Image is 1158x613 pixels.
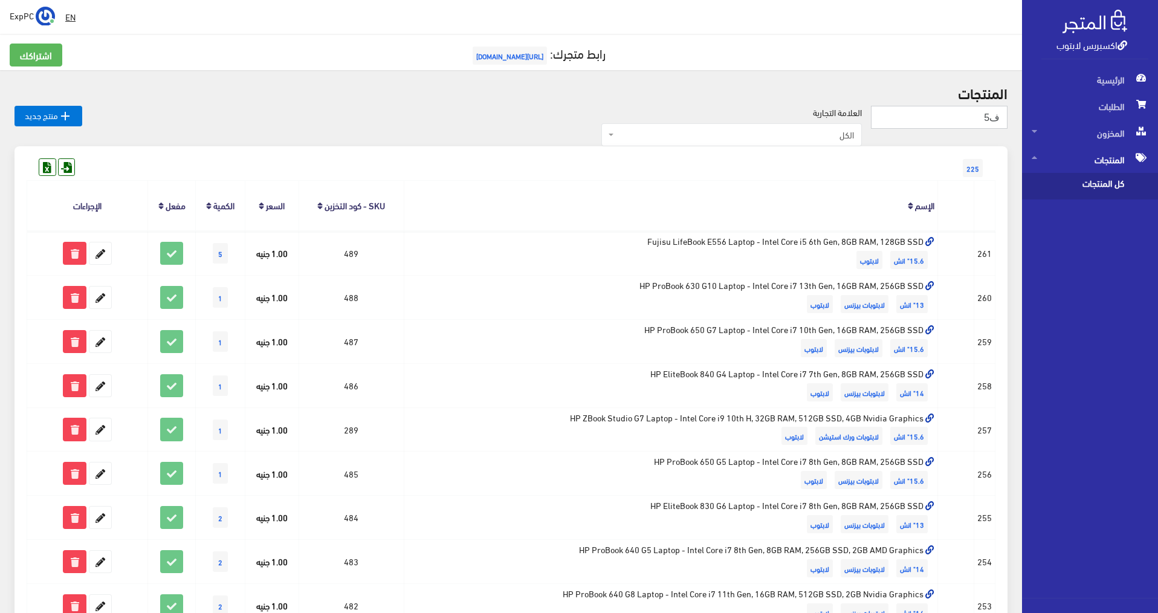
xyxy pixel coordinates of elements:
input: بحث... [871,106,1008,129]
i:  [58,109,73,123]
td: HP ProBook 630 G10 Laptop - Intel Core i7 13th Gen, 16GB RAM, 256GB SSD [404,276,938,320]
td: 289 [299,407,404,452]
td: 259 [974,319,995,363]
span: 15.6" انش [890,427,928,445]
span: لابتوب [801,471,827,489]
td: HP ProBook 640 G5 Laptop - Intel Core i7 8th Gen, 8GB RAM, 256GB SSD, 2GB AMD Graphics [404,540,938,584]
td: 484 [299,496,404,540]
span: كل المنتجات [1032,173,1124,199]
span: 1 [213,331,228,352]
span: لابتوب [807,383,833,401]
td: HP EliteBook 830 G6 Laptop - Intel Core i7 8th Gen, 8GB RAM, 256GB SSD [404,496,938,540]
td: 258 [974,363,995,407]
td: 254 [974,540,995,584]
h2: المنتجات [15,85,1008,100]
u: EN [65,9,76,24]
td: 1.00 جنيه [245,452,299,496]
td: 485 [299,452,404,496]
span: 15.6" انش [890,251,928,269]
td: 1.00 جنيه [245,407,299,452]
a: EN [60,6,80,28]
span: 13" انش [896,515,928,533]
span: لابتوبات بيزنس [841,559,888,577]
span: 1 [213,375,228,396]
span: 1 [213,463,228,484]
td: 256 [974,452,995,496]
span: 1 [213,287,228,308]
a: كل المنتجات [1022,173,1158,199]
td: Fujisu LifeBook E556 Laptop - Intel Core i5 6th Gen, 8GB RAM, 128GB SSD [404,231,938,275]
span: المخزون [1032,120,1148,146]
td: 1.00 جنيه [245,363,299,407]
td: 1.00 جنيه [245,231,299,275]
img: . [1063,10,1127,33]
a: الإسم [915,196,934,213]
span: لابتوب [807,515,833,533]
span: 2 [213,551,228,572]
span: لابتوب [781,427,807,445]
td: 1.00 جنيه [245,496,299,540]
td: 483 [299,540,404,584]
td: 1.00 جنيه [245,540,299,584]
td: 261 [974,231,995,275]
span: 15.6" انش [890,339,928,357]
span: لابتوب [856,251,882,269]
span: 15.6" انش [890,471,928,489]
a: ... ExpPC [10,6,55,25]
span: لابتوب [801,339,827,357]
a: الرئيسية [1022,66,1158,93]
td: 260 [974,276,995,320]
td: HP ZBook Studio G7 Laptop - Intel Core i9 10th H, 32GB RAM, 512GB SSD, 4GB Nvidia Graphics [404,407,938,452]
span: الطلبات [1032,93,1148,120]
td: 1.00 جنيه [245,276,299,320]
span: الرئيسية [1032,66,1148,93]
a: السعر [266,196,285,213]
span: لابتوبات بيزنس [841,295,888,313]
a: اشتراكك [10,44,62,66]
td: 1.00 جنيه [245,319,299,363]
td: HP ProBook 650 G7 Laptop - Intel Core i7 10th Gen, 16GB RAM, 256GB SSD [404,319,938,363]
span: ExpPC [10,8,34,23]
td: HP ProBook 650 G5 Laptop - Intel Core i7 8th Gen, 8GB RAM, 256GB SSD [404,452,938,496]
span: لابتوبات بيزنس [841,383,888,401]
td: HP EliteBook 840 G4 Laptop - Intel Core i7 7th Gen, 8GB RAM, 256GB SSD [404,363,938,407]
a: الطلبات [1022,93,1158,120]
span: 1 [213,420,228,440]
span: لابتوبات بيزنس [835,471,882,489]
span: لابتوبات بيزنس [835,339,882,357]
a: اكسبريس لابتوب [1056,36,1127,53]
label: العلامة التجارية [813,106,862,119]
span: 14" انش [896,559,928,577]
span: لابتوبات ورك استيشن [815,427,882,445]
a: مفعل [166,196,186,213]
span: الكل [616,129,854,141]
span: 225 [963,159,983,177]
iframe: Drift Widget Chat Controller [15,530,60,576]
td: 255 [974,496,995,540]
span: المنتجات [1032,146,1148,173]
span: لابتوب [807,559,833,577]
span: لابتوب [807,295,833,313]
a: منتج جديد [15,106,82,126]
span: 5 [213,243,228,264]
a: الكمية [213,196,235,213]
img: ... [36,7,55,26]
a: المخزون [1022,120,1158,146]
a: رابط متجرك:[URL][DOMAIN_NAME] [470,42,606,64]
span: [URL][DOMAIN_NAME] [473,47,547,65]
span: الكل [601,123,862,146]
td: 487 [299,319,404,363]
td: 486 [299,363,404,407]
a: المنتجات [1022,146,1158,173]
span: 13" انش [896,295,928,313]
a: SKU - كود التخزين [325,196,385,213]
span: 14" انش [896,383,928,401]
span: لابتوبات بيزنس [841,515,888,533]
td: 257 [974,407,995,452]
span: 2 [213,507,228,528]
td: 489 [299,231,404,275]
td: 488 [299,276,404,320]
th: الإجراءات [27,181,148,231]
